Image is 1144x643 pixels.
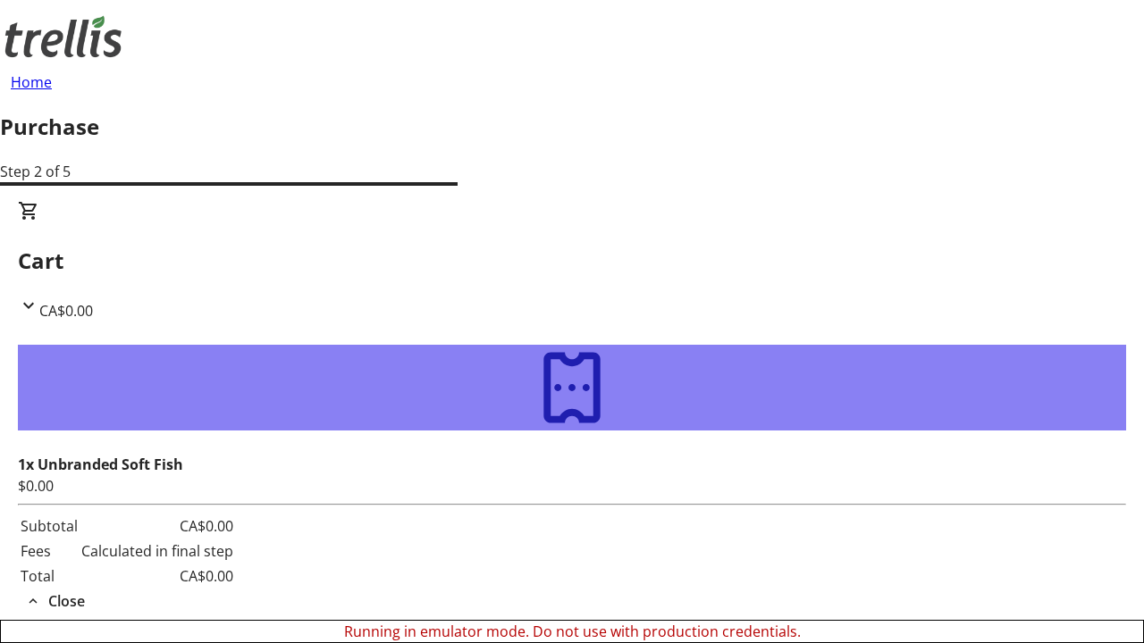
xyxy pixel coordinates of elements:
[20,514,79,538] td: Subtotal
[20,539,79,563] td: Fees
[80,564,234,588] td: CA$0.00
[20,564,79,588] td: Total
[80,514,234,538] td: CA$0.00
[39,301,93,321] span: CA$0.00
[18,321,1126,613] div: CartCA$0.00
[48,590,85,612] span: Close
[18,245,1126,277] h2: Cart
[80,539,234,563] td: Calculated in final step
[18,200,1126,321] div: CartCA$0.00
[18,590,92,612] button: Close
[18,475,1126,497] div: $0.00
[18,455,183,474] strong: 1x Unbranded Soft Fish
